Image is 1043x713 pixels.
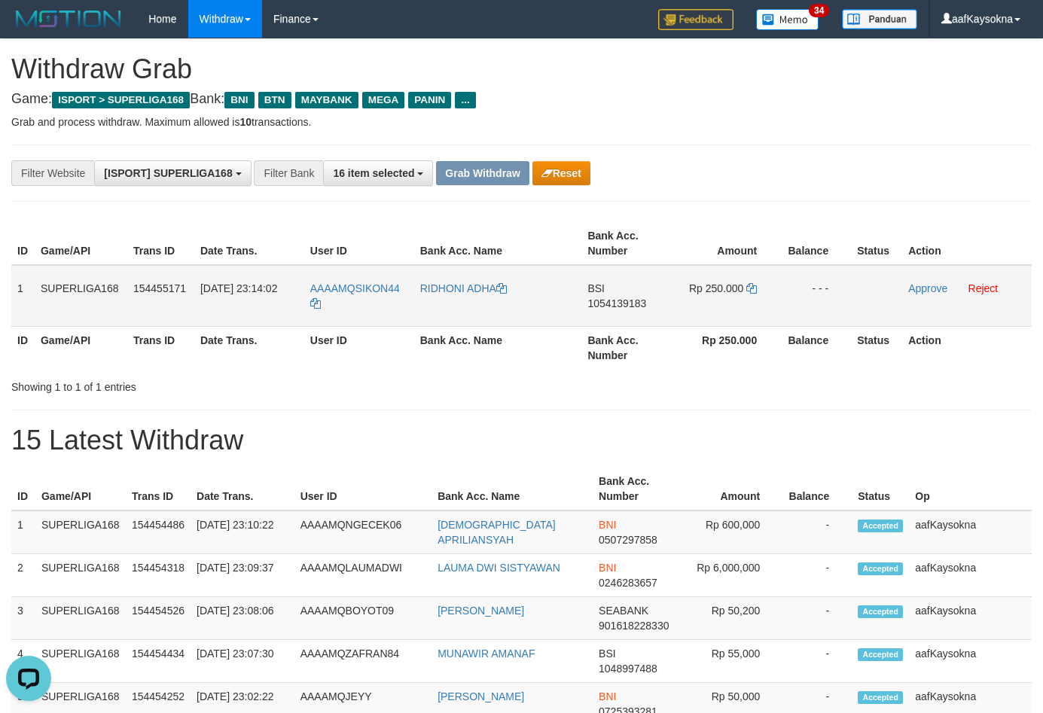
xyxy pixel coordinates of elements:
[133,282,186,294] span: 154455171
[11,114,1032,129] p: Grab and process withdraw. Maximum allowed is transactions.
[11,326,35,369] th: ID
[191,640,294,683] td: [DATE] 23:07:30
[126,640,191,683] td: 154454434
[782,510,852,554] td: -
[200,282,277,294] span: [DATE] 23:14:02
[909,640,1032,683] td: aafKaysokna
[593,468,680,510] th: Bank Acc. Number
[239,116,252,128] strong: 10
[126,554,191,597] td: 154454318
[438,647,535,660] a: MUNAWIR AMANAF
[432,468,593,510] th: Bank Acc. Name
[672,222,779,265] th: Amount
[333,167,414,179] span: 16 item selected
[852,468,909,510] th: Status
[408,92,451,108] span: PANIN
[902,326,1032,369] th: Action
[294,640,432,683] td: AAAAMQZAFRAN84
[436,161,529,185] button: Grab Withdraw
[304,222,414,265] th: User ID
[127,222,194,265] th: Trans ID
[224,92,254,108] span: BNI
[35,468,126,510] th: Game/API
[11,54,1032,84] h1: Withdraw Grab
[438,690,524,702] a: [PERSON_NAME]
[11,265,35,327] td: 1
[779,265,851,327] td: - - -
[532,161,590,185] button: Reset
[294,510,432,554] td: AAAAMQNGECEK06
[599,534,657,546] span: Copy 0507297858 to clipboard
[194,222,304,265] th: Date Trans.
[599,690,616,702] span: BNI
[851,222,902,265] th: Status
[11,510,35,554] td: 1
[191,597,294,640] td: [DATE] 23:08:06
[35,326,127,369] th: Game/API
[680,510,783,554] td: Rp 600,000
[599,577,657,589] span: Copy 0246283657 to clipboard
[599,647,616,660] span: BSI
[599,663,657,675] span: Copy 1048997488 to clipboard
[11,597,35,640] td: 3
[587,297,646,309] span: Copy 1054139183 to clipboard
[11,222,35,265] th: ID
[858,605,903,618] span: Accepted
[11,554,35,597] td: 2
[842,9,917,29] img: panduan.png
[581,222,672,265] th: Bank Acc. Number
[599,562,616,574] span: BNI
[909,597,1032,640] td: aafKaysokna
[908,282,947,294] a: Approve
[809,4,829,17] span: 34
[126,468,191,510] th: Trans ID
[680,640,783,683] td: Rp 55,000
[909,554,1032,597] td: aafKaysokna
[362,92,405,108] span: MEGA
[779,326,851,369] th: Balance
[858,520,903,532] span: Accepted
[11,92,1032,107] h4: Game: Bank:
[126,510,191,554] td: 154454486
[414,222,582,265] th: Bank Acc. Name
[35,554,126,597] td: SUPERLIGA168
[191,468,294,510] th: Date Trans.
[52,92,190,108] span: ISPORT > SUPERLIGA168
[782,468,852,510] th: Balance
[689,282,743,294] span: Rp 250.000
[191,554,294,597] td: [DATE] 23:09:37
[294,554,432,597] td: AAAAMQLAUMADWI
[127,326,194,369] th: Trans ID
[11,160,94,186] div: Filter Website
[304,326,414,369] th: User ID
[909,510,1032,554] td: aafKaysokna
[782,554,852,597] td: -
[414,326,582,369] th: Bank Acc. Name
[680,597,783,640] td: Rp 50,200
[746,282,757,294] a: Copy 250000 to clipboard
[902,222,1032,265] th: Action
[11,8,126,30] img: MOTION_logo.png
[35,640,126,683] td: SUPERLIGA168
[858,648,903,661] span: Accepted
[587,282,605,294] span: BSI
[599,519,616,531] span: BNI
[104,167,232,179] span: [ISPORT] SUPERLIGA168
[94,160,251,186] button: [ISPORT] SUPERLIGA168
[438,519,556,546] a: [DEMOGRAPHIC_DATA] APRILIANSYAH
[658,9,733,30] img: Feedback.jpg
[294,597,432,640] td: AAAAMQBOYOT09
[35,265,127,327] td: SUPERLIGA168
[581,326,672,369] th: Bank Acc. Number
[909,468,1032,510] th: Op
[258,92,291,108] span: BTN
[420,282,507,294] a: RIDHONI ADHA
[11,640,35,683] td: 4
[11,425,1032,456] h1: 15 Latest Withdraw
[599,620,669,632] span: Copy 901618228330 to clipboard
[680,554,783,597] td: Rp 6,000,000
[6,6,51,51] button: Open LiveChat chat widget
[254,160,323,186] div: Filter Bank
[455,92,475,108] span: ...
[782,597,852,640] td: -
